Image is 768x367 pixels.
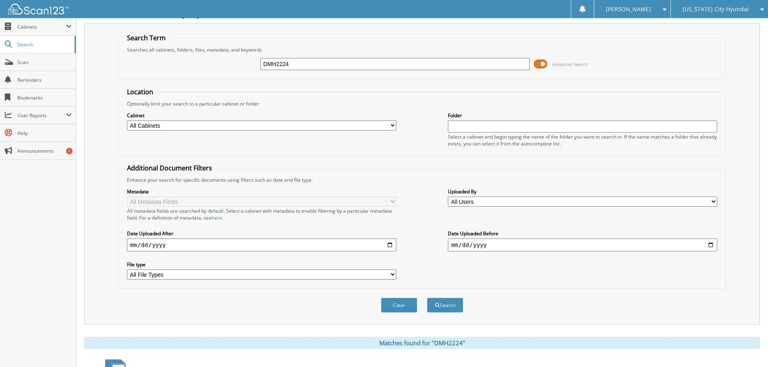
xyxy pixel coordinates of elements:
[123,46,721,53] div: Searches all cabinets, folders, files, metadata, and keywords
[127,112,396,119] label: Cabinet
[17,23,66,30] span: Cabinets
[606,7,651,12] span: [PERSON_NAME]
[8,4,69,15] img: scan123-logo-white.svg
[448,112,717,119] label: Folder
[66,148,73,154] div: 1
[84,337,760,349] div: Matches found for "DMH2224"
[381,298,417,313] button: Clear
[123,100,721,107] div: Optionally limit your search to a particular cabinet or folder
[17,59,72,66] span: Scan
[448,133,717,147] div: Select a cabinet and begin typing the name of the folder you want to search in. If the name match...
[127,230,396,237] label: Date Uploaded After
[448,238,717,251] input: end
[127,261,396,268] label: File type
[123,164,216,172] legend: Additional Document Filters
[552,61,588,67] span: Advanced Search
[17,112,66,119] span: User Reports
[427,298,463,313] button: Search
[127,238,396,251] input: start
[212,214,222,221] a: here
[123,87,157,96] legend: Location
[123,176,721,183] div: Enhance your search for specific documents using filters such as date and file type.
[127,188,396,195] label: Metadata
[17,77,72,83] span: Reminders
[683,7,749,12] span: [US_STATE] City Hyundai
[123,33,170,42] legend: Search Term
[448,230,717,237] label: Date Uploaded Before
[17,147,72,154] span: Announcements
[127,207,396,221] div: All metadata fields are searched by default. Select a cabinet with metadata to enable filtering b...
[17,41,71,48] span: Search
[17,94,72,101] span: Bookmarks
[17,130,72,137] span: Help
[448,188,717,195] label: Uploaded By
